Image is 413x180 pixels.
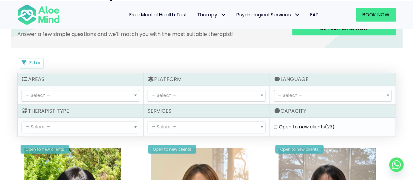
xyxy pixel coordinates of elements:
[25,123,50,130] span: — Select —
[293,10,302,19] span: Psychological Services: submenu
[310,11,319,18] span: EAP
[362,11,389,18] span: Book Now
[148,145,196,154] div: Open to new clients
[17,4,60,25] img: Aloe mind Logo
[219,10,228,19] span: Therapy: submenu
[18,105,143,117] div: Therapist Type
[129,11,187,18] span: Free Mental Health Test
[19,58,44,68] button: Filter Listings
[270,105,395,117] div: Capacity
[21,145,69,154] div: Open to new clients
[124,8,192,22] a: Free Mental Health Test
[389,157,404,172] a: Whatsapp
[197,11,227,18] span: Therapy
[29,59,41,66] span: Filter
[144,105,269,117] div: Services
[25,92,50,99] span: — Select —
[231,8,305,22] a: Psychological ServicesPsychological Services: submenu
[275,145,324,154] div: Open to new clients
[279,123,335,130] label: Open to new clients
[144,73,269,86] div: Platform
[278,92,302,99] span: — Select —
[325,123,335,130] span: (23)
[68,8,324,22] nav: Menu
[17,30,282,38] p: Answer a few simple questions and we'll match you with the most suitable therapist!
[18,73,143,86] div: Areas
[192,8,231,22] a: TherapyTherapy: submenu
[356,8,396,22] a: Book Now
[305,8,324,22] a: EAP
[151,123,176,130] span: — Select —
[151,92,176,99] span: — Select —
[270,73,395,86] div: Language
[236,11,300,18] span: Psychological Services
